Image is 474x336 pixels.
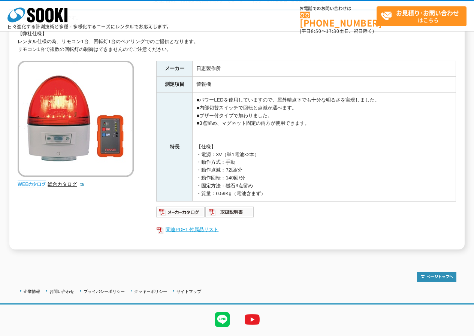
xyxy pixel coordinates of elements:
img: 取扱説明書 [205,206,254,218]
th: 特長 [157,92,193,201]
img: トップページへ [417,272,456,282]
p: 日々進化する計測技術と多種・多様化するニーズにレンタルでお応えします。 [7,24,172,29]
strong: お見積り･お問い合わせ [396,8,459,17]
a: メーカーカタログ [156,211,205,217]
a: プライバシーポリシー [84,289,125,294]
a: [PHONE_NUMBER] [300,12,377,27]
img: LINE [207,305,237,335]
span: (平日 ～ 土日、祝日除く) [300,28,374,34]
a: 企業情報 [24,289,40,294]
a: お問い合わせ [49,289,74,294]
td: ■パワーLEDを使用していますので、屋外晴点下でも十分な明るさを実現しました。 ■内部切替スイッチで回転と点滅が選べます。 ■ブザー付タイプで加わりました。 ■3点留め、マグネット固定の両方が使... [193,92,456,201]
span: はこちら [381,7,466,25]
a: お見積り･お問い合わせはこちら [377,6,467,26]
span: 8:50 [311,28,321,34]
span: お電話でのお問い合わせは [300,6,377,11]
img: YouTube [237,305,267,335]
a: サイトマップ [176,289,201,294]
a: 取扱説明書 [205,211,254,217]
img: webカタログ [18,181,46,188]
span: 17:30 [326,28,339,34]
th: 測定項目 [157,77,193,93]
img: 無線式回転灯(ブザー付） VK11B-003BR/RD [18,61,134,177]
a: 関連PDF1 付属品リスト [156,225,456,234]
th: メーカー [157,61,193,77]
a: クッキーポリシー [134,289,167,294]
td: 日恵製作所 [193,61,456,77]
a: 総合カタログ [48,181,84,187]
img: メーカーカタログ [156,206,205,218]
td: 警報機 [193,77,456,93]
